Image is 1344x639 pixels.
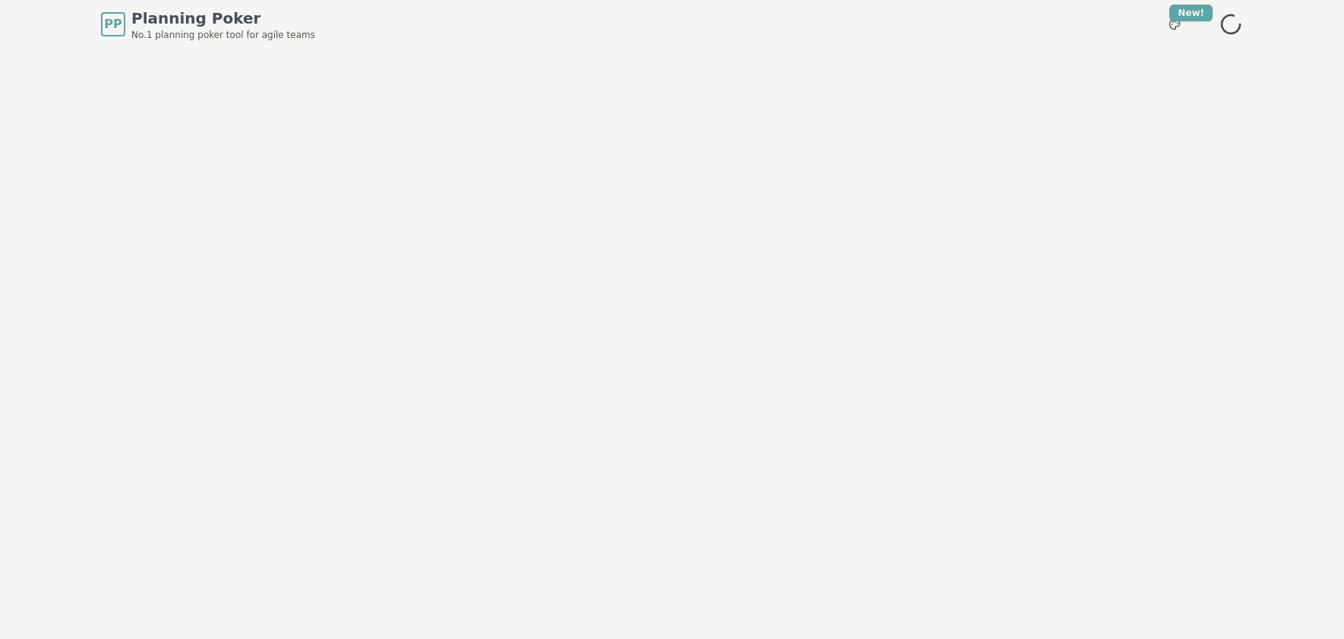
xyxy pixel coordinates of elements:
span: No.1 planning poker tool for agile teams [131,29,315,41]
span: PP [104,15,121,33]
button: New! [1161,11,1188,38]
div: New! [1169,5,1213,21]
a: PPPlanning PokerNo.1 planning poker tool for agile teams [101,8,315,41]
span: Planning Poker [131,8,315,29]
